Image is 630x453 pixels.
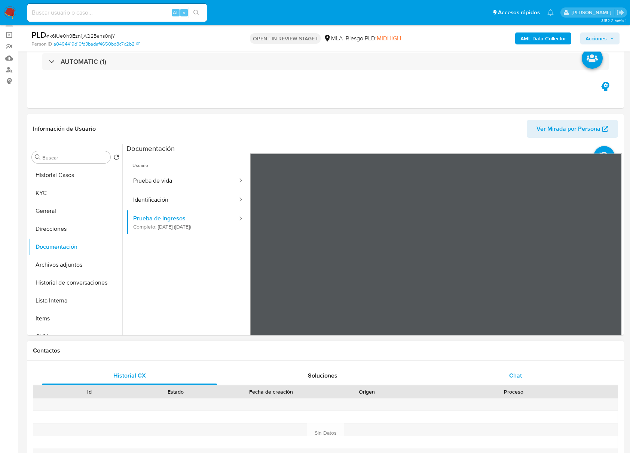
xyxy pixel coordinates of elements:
a: a0494419d16fd3badaf4650bd8c7c2b2 [53,41,140,47]
button: Items [29,310,122,328]
button: Ver Mirada por Persona [527,120,618,138]
button: Volver al orden por defecto [113,154,119,162]
h3: AUTOMATIC (1) [61,58,106,66]
button: Historial Casos [29,166,122,184]
span: # k6IUe0h9Ezn1jAQ2Bahs0njY [46,32,115,40]
span: Soluciones [308,371,337,380]
button: search-icon [189,7,204,18]
input: Buscar [42,154,107,161]
div: Fecha de creación [224,388,318,395]
span: Accesos rápidos [498,9,540,16]
p: OPEN - IN REVIEW STAGE I [250,33,321,44]
button: CVU [29,328,122,345]
span: MIDHIGH [377,34,401,43]
span: Chat [509,371,522,380]
div: Origen [329,388,404,395]
span: Historial CX [113,371,146,380]
span: s [183,9,185,16]
button: Documentación [29,238,122,256]
button: KYC [29,184,122,202]
button: Direcciones [29,220,122,238]
input: Buscar usuario o caso... [27,8,207,18]
div: Proceso [415,388,612,395]
p: julieta.rodriguez@mercadolibre.com [572,9,614,16]
h1: Información de Usuario [33,125,96,133]
span: Ver Mirada por Persona [536,120,600,138]
div: MLA [324,34,343,43]
h1: Contactos [33,347,618,354]
span: Riesgo PLD: [346,34,401,43]
button: AML Data Collector [515,32,571,44]
button: Historial de conversaciones [29,274,122,292]
button: Lista Interna [29,292,122,310]
div: AUTOMATIC (1) [42,53,609,70]
button: Archivos adjuntos [29,256,122,274]
a: Salir [617,9,624,16]
b: Person ID [31,41,52,47]
span: Alt [173,9,179,16]
a: Notificaciones [547,9,554,16]
button: General [29,202,122,220]
div: Id [52,388,127,395]
button: Acciones [580,32,620,44]
b: AML Data Collector [520,32,566,44]
button: Buscar [35,154,41,160]
span: Acciones [585,32,607,44]
b: PLD [31,29,46,41]
span: 3.152.2-hotfix-1 [601,18,626,24]
div: Estado [138,388,213,395]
